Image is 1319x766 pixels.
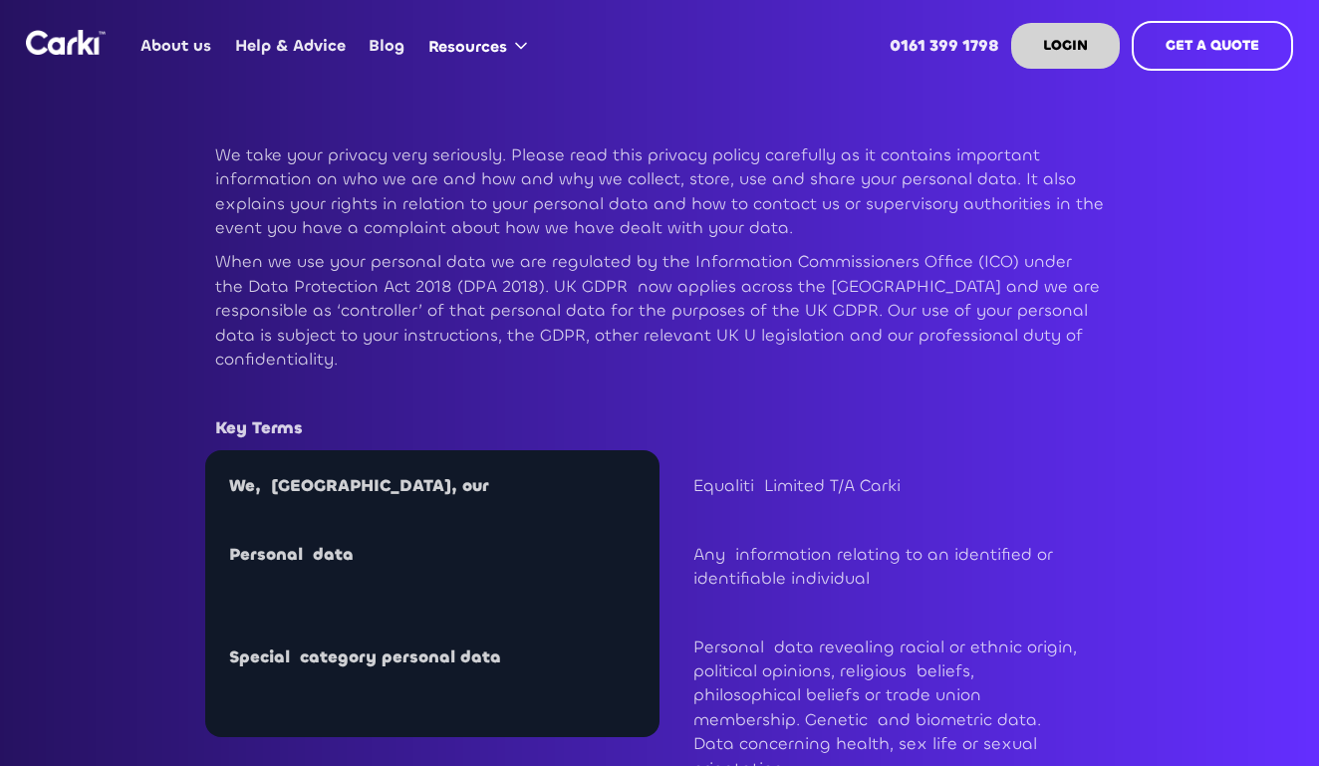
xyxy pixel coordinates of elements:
[215,417,303,439] strong: Key Terms
[693,474,1080,498] p: Equaliti Limited T/A Carki
[215,382,1104,405] p: ‍
[215,143,1104,240] p: We take your privacy very seriously. Please read this privacy policy carefully as it contains imp...
[229,679,650,703] p: ‍
[416,8,547,84] div: Resources
[215,250,1104,372] p: When we use your personal data we are regulated by the Information Commissioners Office (ICO) und...
[1132,21,1293,71] a: GET A QUOTE
[1166,36,1259,55] strong: GET A QUOTE
[879,7,1011,85] a: 0161 399 1798
[358,7,416,85] a: Blog
[26,30,106,55] img: Logo
[693,543,1080,592] p: Any information relating to an identified or identifiable individual
[229,544,354,566] strong: Personal data
[229,646,501,668] strong: Special category personal data
[693,508,1080,532] p: ‍
[693,601,1080,625] p: ‍
[223,7,357,85] a: Help & Advice
[1043,36,1088,55] strong: LOGIN
[229,508,650,532] p: ‍
[428,36,507,58] div: Resources
[1011,23,1120,69] a: LOGIN
[229,475,488,497] strong: We, [GEOGRAPHIC_DATA], our
[890,35,999,56] strong: 0161 399 1798
[26,30,106,55] a: home
[229,543,650,567] p: ‍
[130,7,223,85] a: About us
